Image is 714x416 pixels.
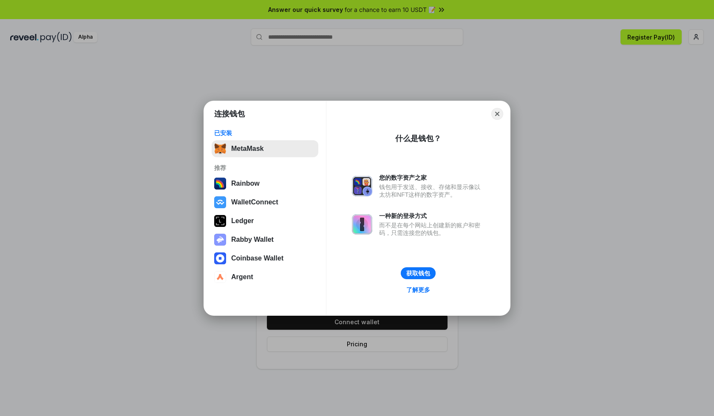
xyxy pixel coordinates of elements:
[491,108,503,120] button: Close
[231,217,254,225] div: Ledger
[214,109,245,119] h1: 连接钱包
[352,214,372,235] img: svg+xml,%3Csvg%20xmlns%3D%22http%3A%2F%2Fwww.w3.org%2F2000%2Fsvg%22%20fill%3D%22none%22%20viewBox...
[212,269,318,286] button: Argent
[406,269,430,277] div: 获取钱包
[406,286,430,294] div: 了解更多
[379,212,484,220] div: 一种新的登录方式
[214,215,226,227] img: svg+xml,%3Csvg%20xmlns%3D%22http%3A%2F%2Fwww.w3.org%2F2000%2Fsvg%22%20width%3D%2228%22%20height%3...
[395,133,441,144] div: 什么是钱包？
[214,164,316,172] div: 推荐
[212,140,318,157] button: MetaMask
[352,176,372,196] img: svg+xml,%3Csvg%20xmlns%3D%22http%3A%2F%2Fwww.w3.org%2F2000%2Fsvg%22%20fill%3D%22none%22%20viewBox...
[214,178,226,190] img: svg+xml,%3Csvg%20width%3D%22120%22%20height%3D%22120%22%20viewBox%3D%220%200%20120%20120%22%20fil...
[214,196,226,208] img: svg+xml,%3Csvg%20width%3D%2228%22%20height%3D%2228%22%20viewBox%3D%220%200%2028%2028%22%20fill%3D...
[214,252,226,264] img: svg+xml,%3Csvg%20width%3D%2228%22%20height%3D%2228%22%20viewBox%3D%220%200%2028%2028%22%20fill%3D...
[214,129,316,137] div: 已安装
[401,267,436,279] button: 获取钱包
[231,255,283,262] div: Coinbase Wallet
[231,145,263,153] div: MetaMask
[212,212,318,229] button: Ledger
[231,198,278,206] div: WalletConnect
[212,231,318,248] button: Rabby Wallet
[214,271,226,283] img: svg+xml,%3Csvg%20width%3D%2228%22%20height%3D%2228%22%20viewBox%3D%220%200%2028%2028%22%20fill%3D...
[231,273,253,281] div: Argent
[212,175,318,192] button: Rainbow
[379,221,484,237] div: 而不是在每个网站上创建新的账户和密码，只需连接您的钱包。
[214,143,226,155] img: svg+xml,%3Csvg%20fill%3D%22none%22%20height%3D%2233%22%20viewBox%3D%220%200%2035%2033%22%20width%...
[231,180,260,187] div: Rainbow
[212,250,318,267] button: Coinbase Wallet
[379,183,484,198] div: 钱包用于发送、接收、存储和显示像以太坊和NFT这样的数字资产。
[231,236,274,243] div: Rabby Wallet
[401,284,435,295] a: 了解更多
[212,194,318,211] button: WalletConnect
[379,174,484,181] div: 您的数字资产之家
[214,234,226,246] img: svg+xml,%3Csvg%20xmlns%3D%22http%3A%2F%2Fwww.w3.org%2F2000%2Fsvg%22%20fill%3D%22none%22%20viewBox...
